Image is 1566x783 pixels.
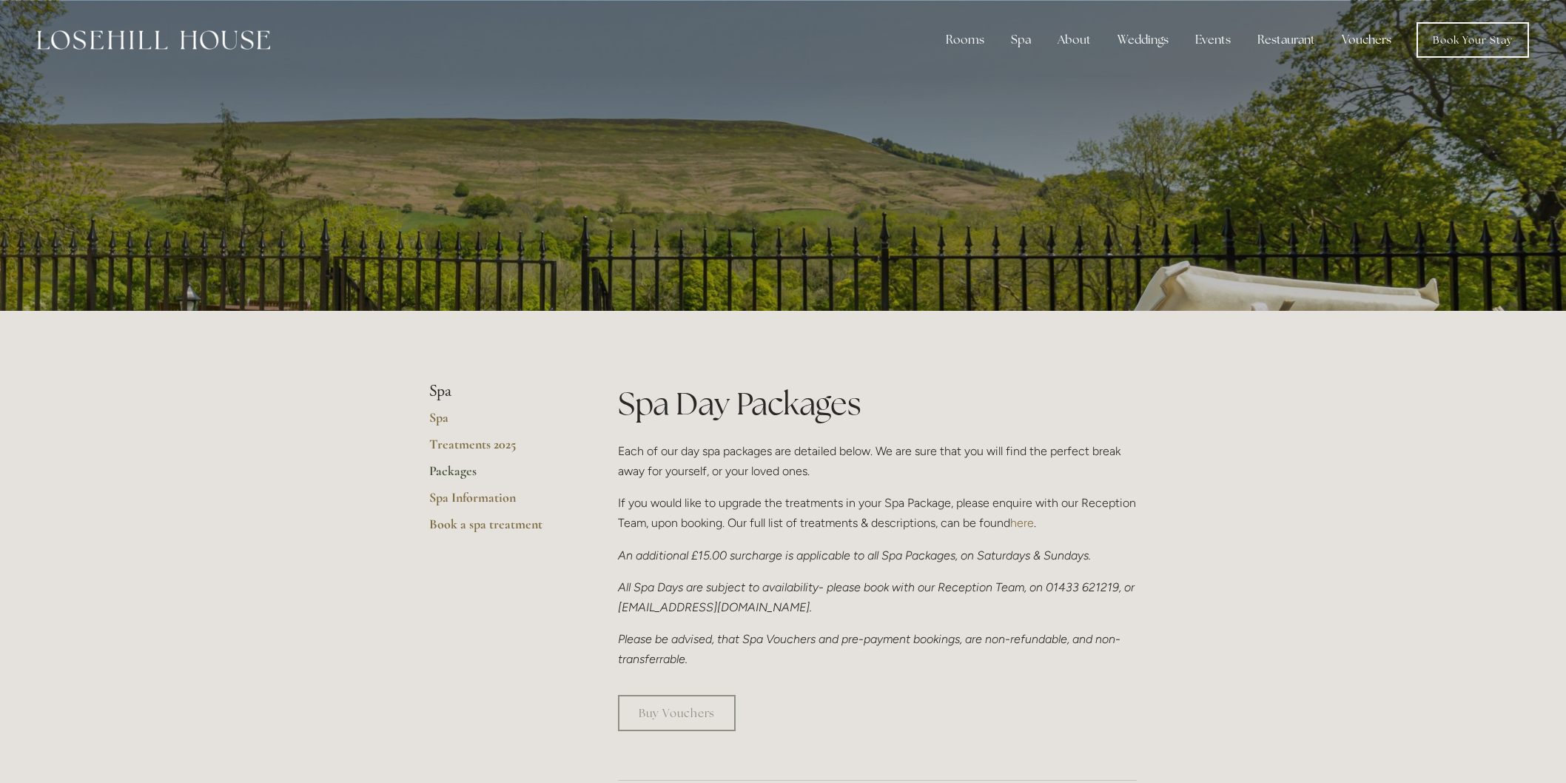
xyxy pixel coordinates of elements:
a: Packages [429,463,571,489]
em: An additional £15.00 surcharge is applicable to all Spa Packages, on Saturdays & Sundays. [618,548,1091,562]
div: Events [1183,25,1243,55]
em: Please be advised, that Spa Vouchers and pre-payment bookings, are non-refundable, and non-transf... [618,632,1120,666]
a: here [1010,516,1034,530]
p: If you would like to upgrade the treatments in your Spa Package, please enquire with our Receptio... [618,493,1137,533]
div: Spa [999,25,1043,55]
a: Spa Information [429,489,571,516]
div: Restaurant [1246,25,1327,55]
em: All Spa Days are subject to availability- please book with our Reception Team, on 01433 621219, o... [618,580,1137,614]
div: About [1046,25,1103,55]
h1: Spa Day Packages [618,382,1137,426]
a: Book Your Stay [1417,22,1529,58]
li: Spa [429,382,571,401]
div: Rooms [934,25,996,55]
img: Losehill House [37,30,270,50]
a: Treatments 2025 [429,436,571,463]
a: Spa [429,409,571,436]
a: Vouchers [1330,25,1403,55]
a: Book a spa treatment [429,516,571,542]
p: Each of our day spa packages are detailed below. We are sure that you will find the perfect break... [618,441,1137,481]
div: Weddings [1106,25,1180,55]
a: Buy Vouchers [618,695,736,731]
